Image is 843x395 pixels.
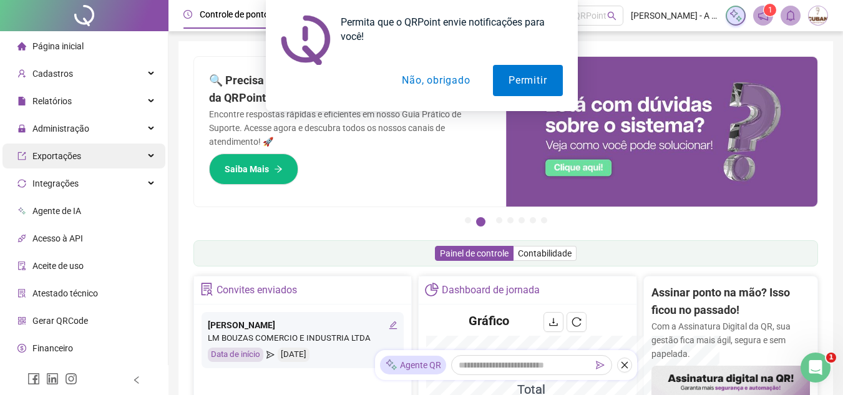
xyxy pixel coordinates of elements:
div: [PERSON_NAME] [208,318,397,332]
img: sparkle-icon.fc2bf0ac1784a2077858766a79e2daf3.svg [385,359,397,372]
span: dollar [17,344,26,353]
span: Contabilidade [518,248,572,258]
span: linkedin [46,373,59,385]
span: api [17,234,26,243]
span: Administração [32,124,89,134]
span: Integrações [32,178,79,188]
span: facebook [27,373,40,385]
span: send [266,348,275,362]
p: Encontre respostas rápidas e eficientes em nosso Guia Prático de Suporte. Acesse agora e descubra... [209,107,491,149]
button: 4 [507,217,514,223]
span: send [596,361,605,369]
span: instagram [65,373,77,385]
button: Permitir [493,65,562,96]
span: edit [389,321,397,329]
h2: Assinar ponto na mão? Isso ficou no passado! [651,284,810,319]
p: Com a Assinatura Digital da QR, sua gestão fica mais ágil, segura e sem papelada. [651,319,810,361]
span: Agente de IA [32,206,81,216]
button: 2 [476,217,485,227]
button: 3 [496,217,502,223]
span: Atestado técnico [32,288,98,298]
div: [DATE] [278,348,309,362]
span: Gerar QRCode [32,316,88,326]
div: Convites enviados [217,280,297,301]
button: 6 [530,217,536,223]
span: left [132,376,141,384]
span: download [548,317,558,327]
span: solution [17,289,26,298]
div: Agente QR [380,356,446,374]
span: 1 [826,353,836,363]
div: Data de início [208,348,263,362]
button: Não, obrigado [386,65,485,96]
span: audit [17,261,26,270]
span: Saiba Mais [225,162,269,176]
button: 5 [519,217,525,223]
h4: Gráfico [469,312,509,329]
span: sync [17,179,26,188]
iframe: Intercom live chat [801,353,831,383]
span: export [17,152,26,160]
div: LM BOUZAS COMERCIO E INDUSTRIA LTDA [208,332,397,345]
span: pie-chart [425,283,438,296]
span: lock [17,124,26,133]
button: Saiba Mais [209,154,298,185]
span: arrow-right [274,165,283,173]
span: close [620,361,629,369]
span: qrcode [17,316,26,325]
button: 1 [465,217,471,223]
span: Exportações [32,151,81,161]
div: Permita que o QRPoint envie notificações para você! [331,15,563,44]
span: Aceite de uso [32,261,84,271]
button: 7 [541,217,547,223]
span: Painel de controle [440,248,509,258]
img: banner%2F0cf4e1f0-cb71-40ef-aa93-44bd3d4ee559.png [506,57,818,207]
div: Dashboard de jornada [442,280,540,301]
span: Acesso à API [32,233,83,243]
span: Financeiro [32,343,73,353]
img: notification icon [281,15,331,65]
span: solution [200,283,213,296]
span: reload [572,317,582,327]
